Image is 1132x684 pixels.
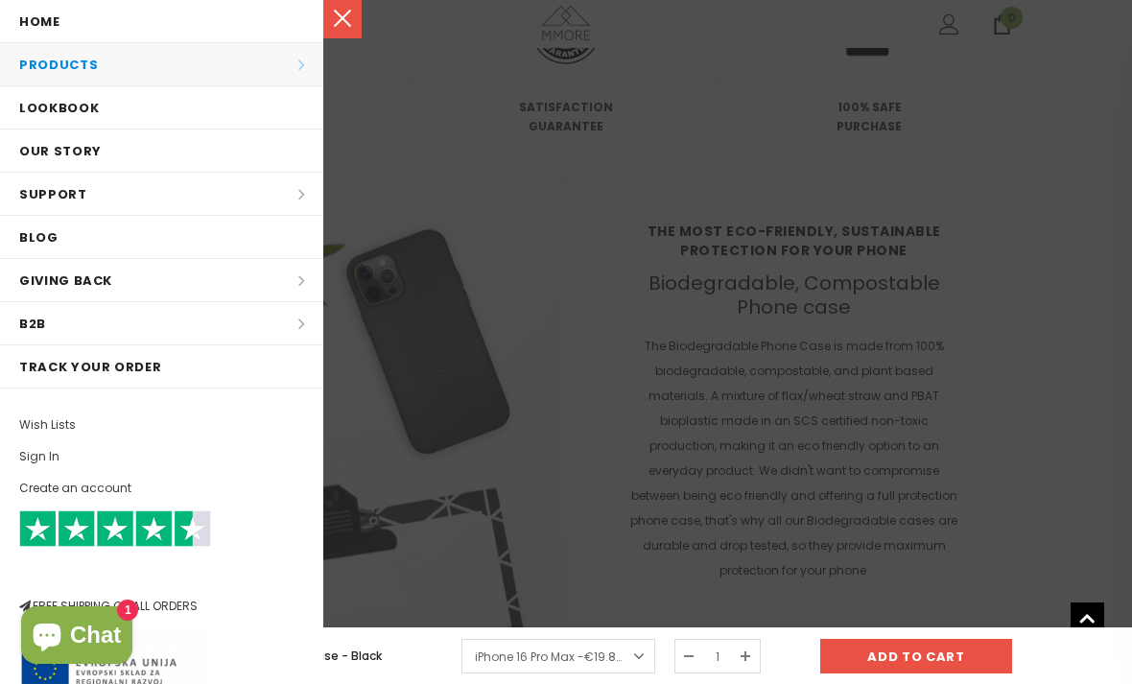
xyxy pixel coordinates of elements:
[461,639,655,673] a: iPhone 16 Pro Max -€19.80EUR
[19,654,211,671] a: Javni Razpis
[15,606,138,669] inbox-online-store-chat: Shopify online store chat
[820,639,1012,673] input: Add to cart
[19,358,161,376] span: Track your order
[19,415,76,435] span: Wish Lists
[19,547,304,597] iframe: Customer reviews powered by Trustpilot
[19,99,99,117] span: Lookbook
[19,519,304,614] span: FREE SHIPPING ON ALL ORDERS
[19,142,102,160] span: Our Story
[19,12,60,31] span: Home
[584,649,645,665] span: €19.80EUR
[19,510,211,548] img: Trust Pilot Stars
[19,228,59,247] span: Blog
